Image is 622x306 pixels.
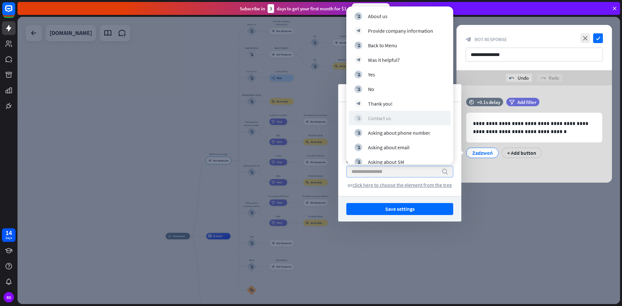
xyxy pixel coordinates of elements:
[472,148,493,158] div: Zadzwoń
[356,14,361,18] i: block_user_input
[442,168,448,175] i: search
[2,228,16,242] a: 14 days
[268,4,274,13] div: 3
[356,101,361,106] i: block_bot_response
[352,182,452,188] span: click here to choose the element from the tree
[356,145,361,149] i: block_user_input
[356,43,361,47] i: block_user_input
[356,28,361,33] i: block_bot_response
[593,33,603,43] i: check
[368,159,404,165] div: Asking about SM
[368,144,409,151] div: Asking about email
[356,160,361,164] i: block_user_input
[368,28,433,34] div: Provide company information
[352,3,390,14] div: Subscribe now
[509,100,514,105] i: filter
[517,99,536,105] span: Add filter
[5,3,25,22] button: Open LiveChat chat widget
[346,182,453,188] div: or
[506,74,532,82] div: Undo
[368,130,430,136] div: Asking about phone number
[475,36,507,42] span: Bot Response
[580,33,590,43] i: close
[346,203,453,215] button: Save settings
[368,13,387,19] div: About us
[509,75,514,81] i: undo
[356,72,361,76] i: block_user_input
[537,74,562,82] div: Redo
[368,100,393,107] div: Thank you!
[6,230,12,236] div: 14
[346,158,453,164] div: Go to
[368,115,391,121] div: Contact us
[368,71,375,78] div: Yes
[4,292,14,302] div: BD
[368,57,400,63] div: Was it helpful?
[356,87,361,91] i: block_user_input
[466,37,471,42] i: block_bot_response
[469,100,474,104] i: time
[356,116,361,120] i: block_user_input
[240,4,347,13] div: Subscribe in days to get your first month for $1
[368,86,374,92] div: No
[540,75,546,81] i: redo
[6,236,12,240] div: days
[356,58,361,62] i: block_bot_response
[368,42,397,49] div: Back to Menu
[502,148,542,158] div: + Add button
[477,99,500,105] div: +0.1s delay
[356,130,361,135] i: block_user_input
